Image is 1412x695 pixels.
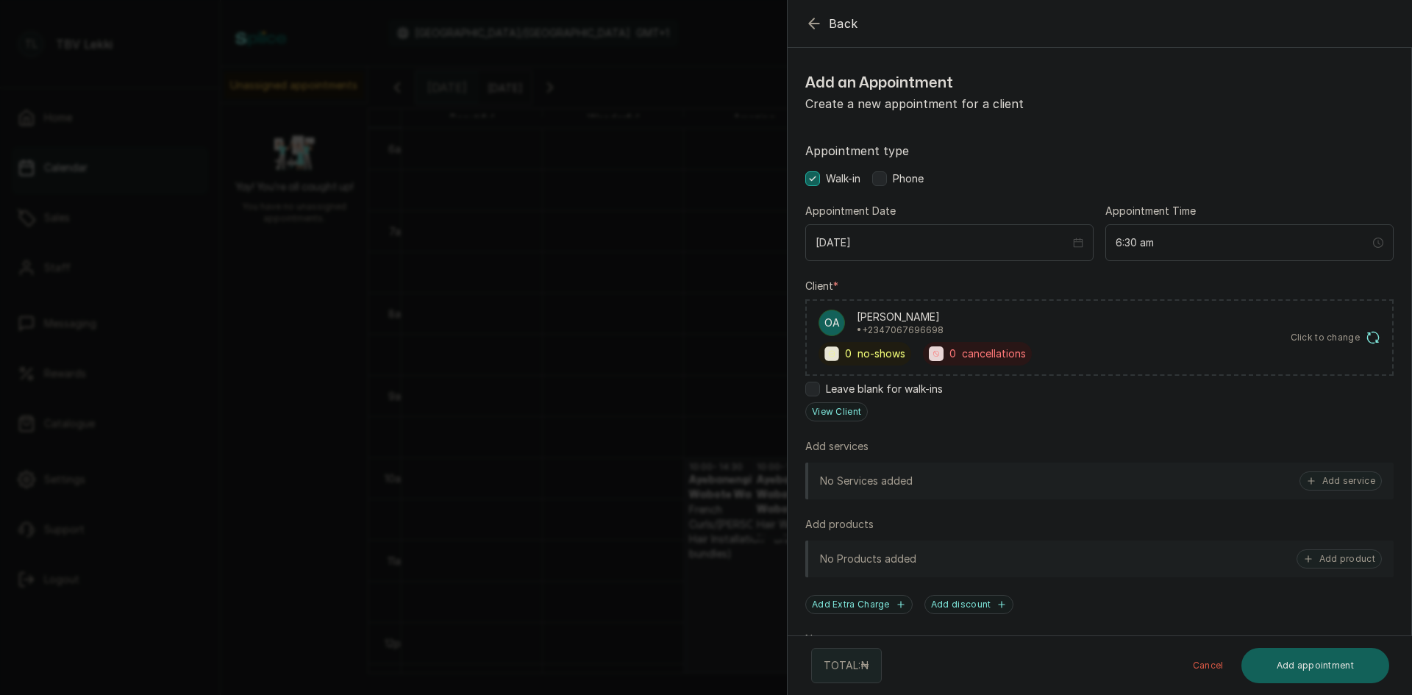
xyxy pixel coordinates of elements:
[845,346,852,361] span: 0
[805,95,1099,113] p: Create a new appointment for a client
[1116,235,1370,251] input: Select time
[1241,648,1390,683] button: Add appointment
[826,171,860,186] span: Walk-in
[805,517,874,532] p: Add products
[805,142,1394,160] label: Appointment type
[924,595,1014,614] button: Add discount
[805,632,830,646] label: Note
[1291,330,1381,345] button: Click to change
[857,346,905,361] span: no-shows
[805,439,869,454] p: Add services
[1297,549,1382,569] button: Add product
[816,235,1070,251] input: Select date
[805,204,896,218] label: Appointment Date
[805,595,913,614] button: Add Extra Charge
[1291,332,1361,343] span: Click to change
[805,15,858,32] button: Back
[893,171,924,186] span: Phone
[805,279,838,293] label: Client
[820,474,913,488] p: No Services added
[820,552,916,566] p: No Products added
[824,316,840,330] p: OA
[949,346,956,361] span: 0
[826,382,943,396] span: Leave blank for walk-ins
[962,346,1026,361] span: cancellations
[805,402,868,421] button: View Client
[857,310,944,324] p: [PERSON_NAME]
[1299,471,1382,491] button: Add service
[1105,204,1196,218] label: Appointment Time
[1181,648,1235,683] button: Cancel
[829,15,858,32] span: Back
[805,71,1099,95] h1: Add an Appointment
[857,324,944,336] p: • +234 7067696698
[824,658,869,673] p: TOTAL: ₦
